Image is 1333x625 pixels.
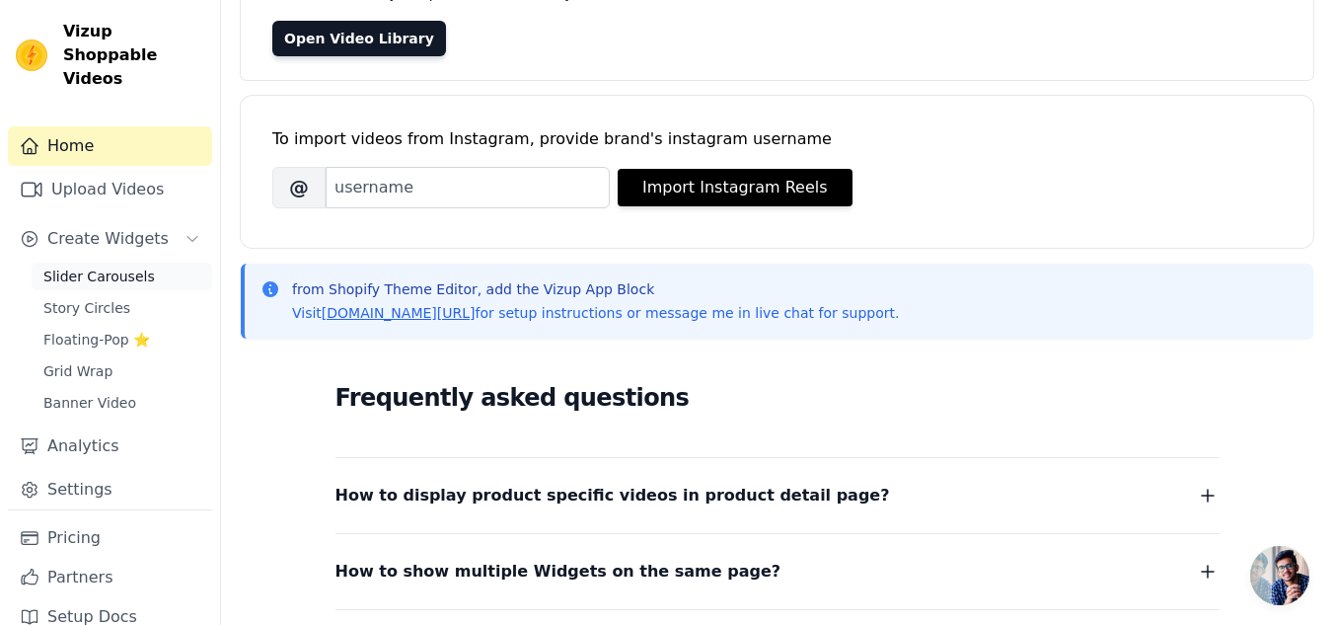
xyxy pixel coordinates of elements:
a: Open chat [1250,546,1309,605]
span: Floating-Pop ⭐ [43,330,150,350]
a: Grid Wrap [32,357,212,385]
a: Settings [8,470,212,509]
span: Vizup Shoppable Videos [63,20,204,91]
span: How to display product specific videos in product detail page? [335,482,890,509]
p: from Shopify Theme Editor, add the Vizup App Block [292,279,899,299]
a: Story Circles [32,294,212,322]
button: How to show multiple Widgets on the same page? [335,558,1220,586]
a: Upload Videos [8,170,212,209]
a: Banner Video [32,389,212,417]
button: Import Instagram Reels [618,169,852,206]
span: How to show multiple Widgets on the same page? [335,558,781,586]
a: Floating-Pop ⭐ [32,326,212,353]
span: Create Widgets [47,227,169,251]
a: [DOMAIN_NAME][URL] [322,305,476,321]
a: Pricing [8,518,212,558]
a: Open Video Library [272,21,446,56]
span: Banner Video [43,393,136,413]
span: @ [272,167,326,208]
span: Story Circles [43,298,130,318]
a: Analytics [8,427,212,466]
a: Partners [8,558,212,597]
p: Visit for setup instructions or message me in live chat for support. [292,303,899,323]
button: How to display product specific videos in product detail page? [335,482,1220,509]
button: Create Widgets [8,219,212,259]
h2: Frequently asked questions [335,378,1220,418]
a: Slider Carousels [32,263,212,290]
img: Vizup [16,39,47,71]
input: username [326,167,610,208]
div: To import videos from Instagram, provide brand's instagram username [272,127,1282,151]
a: Home [8,126,212,166]
span: Grid Wrap [43,361,112,381]
span: Slider Carousels [43,267,155,286]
